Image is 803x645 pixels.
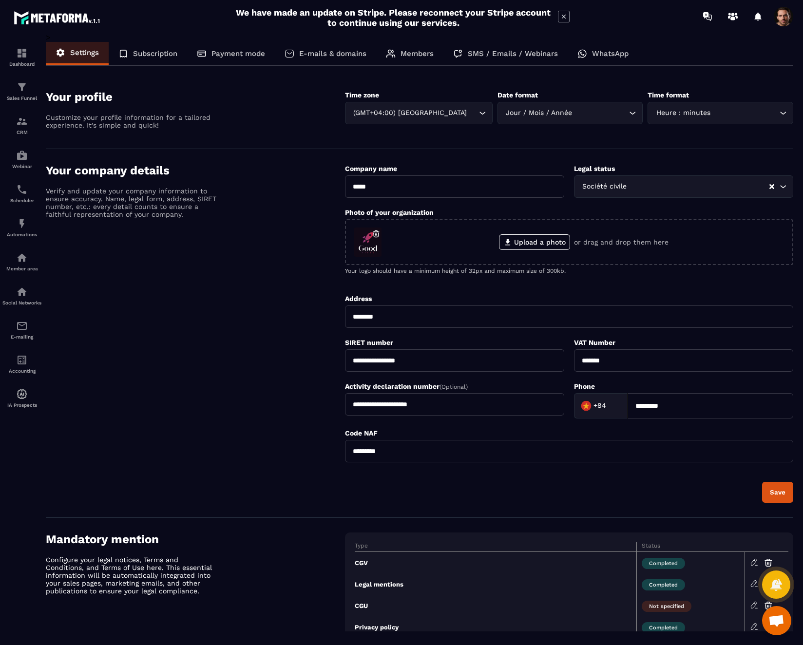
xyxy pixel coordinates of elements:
[648,91,689,99] label: Time format
[574,382,595,390] label: Phone
[355,595,637,616] td: CGU
[609,398,617,413] input: Search for option
[2,347,41,381] a: accountantaccountantAccounting
[345,165,397,172] label: Company name
[16,388,28,400] img: automations
[629,181,768,192] input: Search for option
[636,542,745,552] th: Status
[440,383,468,390] span: (Optional)
[233,7,553,28] h2: We have made an update on Stripe. Please reconnect your Stripe account to continue using our serv...
[593,401,606,411] span: +84
[401,49,434,58] p: Members
[497,102,643,124] div: Search for option
[2,402,41,408] p: IA Prospects
[351,108,469,118] span: (GMT+04:00) [GEOGRAPHIC_DATA]
[345,339,393,346] label: SIRET number
[574,238,669,246] p: or drag and drop them here
[2,245,41,279] a: automationsautomationsMember area
[504,108,574,118] span: Jour / Mois / Année
[576,396,596,416] img: Country Flag
[355,573,637,595] td: Legal mentions
[468,49,558,58] p: SMS / Emails / Webinars
[16,286,28,298] img: social-network
[2,108,41,142] a: formationformationCRM
[16,320,28,332] img: email
[16,115,28,127] img: formation
[574,165,615,172] label: Legal status
[580,181,629,192] span: Société civile
[16,81,28,93] img: formation
[648,102,793,124] div: Search for option
[2,279,41,313] a: social-networksocial-networkSocial Networks
[769,183,774,190] button: Clear Selected
[499,234,570,250] label: Upload a photo
[345,429,378,437] label: Code NAF
[355,542,637,552] th: Type
[574,393,628,418] div: Search for option
[642,558,685,569] span: Completed
[16,218,28,229] img: automations
[14,9,101,26] img: logo
[2,61,41,67] p: Dashboard
[762,482,793,503] button: Save
[712,108,777,118] input: Search for option
[345,102,493,124] div: Search for option
[345,209,434,216] label: Photo of your organization
[642,601,691,612] span: Not specified
[2,95,41,101] p: Sales Funnel
[16,354,28,366] img: accountant
[2,40,41,74] a: formationformationDashboard
[770,489,785,496] div: Save
[2,334,41,340] p: E-mailing
[355,616,637,638] td: Privacy policy
[762,606,791,635] a: Open chat
[16,47,28,59] img: formation
[2,210,41,245] a: automationsautomationsAutomations
[46,556,216,595] p: Configure your legal notices, Terms and Conditions, and Terms of Use here. This essential informa...
[2,300,41,305] p: Social Networks
[345,91,379,99] label: Time zone
[574,175,793,198] div: Search for option
[46,532,345,546] h4: Mandatory mention
[2,130,41,135] p: CRM
[2,142,41,176] a: automationsautomationsWebinar
[2,198,41,203] p: Scheduler
[46,90,345,104] h4: Your profile
[2,266,41,271] p: Member area
[2,313,41,347] a: emailemailE-mailing
[345,382,468,390] label: Activity declaration number
[642,622,685,633] span: Completed
[345,267,793,274] p: Your logo should have a minimum height of 32px and maximum size of 300kb.
[16,150,28,161] img: automations
[46,114,216,129] p: Customize your profile information for a tailored experience. It's simple and quick!
[355,552,637,574] td: CGV
[654,108,712,118] span: Heure : minutes
[574,339,615,346] label: VAT Number
[497,91,538,99] label: Date format
[2,176,41,210] a: schedulerschedulerScheduler
[2,232,41,237] p: Automations
[574,108,627,118] input: Search for option
[299,49,366,58] p: E-mails & domains
[16,252,28,264] img: automations
[16,184,28,195] img: scheduler
[469,108,477,118] input: Search for option
[133,49,177,58] p: Subscription
[2,368,41,374] p: Accounting
[2,164,41,169] p: Webinar
[70,48,99,57] p: Settings
[345,295,372,303] label: Address
[46,187,216,218] p: Verify and update your company information to ensure accuracy. Name, legal form, address, SIRET n...
[2,74,41,108] a: formationformationSales Funnel
[642,579,685,590] span: Completed
[211,49,265,58] p: Payment mode
[46,164,345,177] h4: Your company details
[592,49,629,58] p: WhatsApp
